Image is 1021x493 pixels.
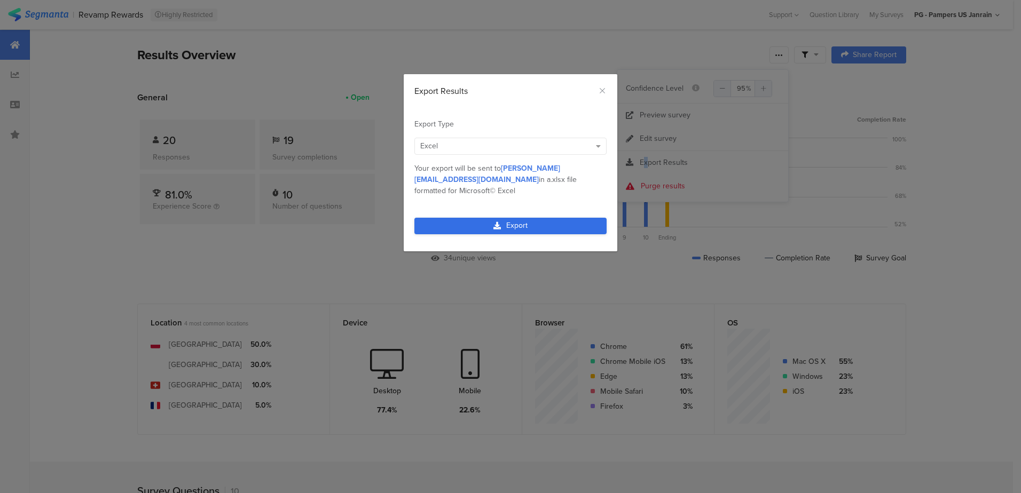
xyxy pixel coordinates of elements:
span: .xlsx file formatted for Microsoft© Excel [414,174,577,196]
div: Your export will be sent to in a [414,163,607,196]
span: Excel [420,140,438,152]
span: [PERSON_NAME][EMAIL_ADDRESS][DOMAIN_NAME] [414,163,560,185]
a: Export [414,218,607,234]
div: Export Results [414,85,607,97]
div: dialog [404,74,617,251]
div: Export Type [414,118,607,130]
button: Close [598,85,607,97]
